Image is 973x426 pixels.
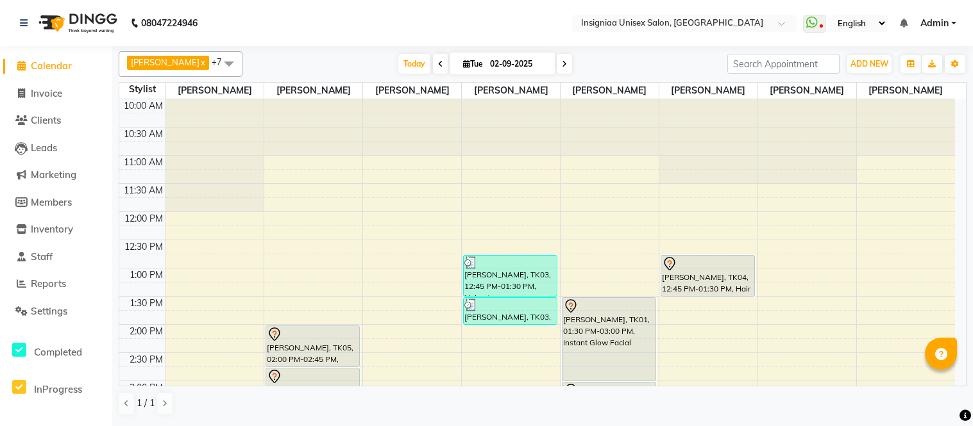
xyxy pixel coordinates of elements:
span: [PERSON_NAME] [758,83,856,99]
a: x [199,57,205,67]
a: Leads [3,141,109,156]
span: [PERSON_NAME] [857,83,955,99]
b: 08047224946 [141,5,198,41]
span: Marketing [31,168,76,181]
a: Invoice [3,86,109,101]
span: [PERSON_NAME] [264,83,362,99]
div: 10:00 AM [121,99,165,113]
div: 12:00 PM [122,212,165,225]
a: Reports [3,277,109,291]
a: Marketing [3,168,109,183]
a: Calendar [3,59,109,74]
div: [PERSON_NAME], TK04, 12:45 PM-01:30 PM, Hair Wash Upto Waist [661,256,754,296]
span: Admin [920,17,949,30]
input: Search Appointment [727,54,840,74]
div: 3:00 PM [127,381,165,395]
div: 11:30 AM [121,184,165,197]
div: 1:30 PM [127,297,165,310]
div: [PERSON_NAME], TK03, 12:45 PM-01:30 PM, Haircut [DEMOGRAPHIC_DATA] [464,256,557,296]
div: [PERSON_NAME], TK05, 02:00 PM-02:45 PM, Moroccan Wash Upto Waist [266,326,359,366]
span: Members [31,196,72,208]
span: Invoice [31,87,62,99]
span: Clients [31,114,61,126]
button: ADD NEW [847,55,892,73]
a: Clients [3,113,109,128]
div: 2:30 PM [127,353,165,366]
span: [PERSON_NAME] [462,83,560,99]
div: 11:00 AM [121,156,165,169]
div: Stylist [119,83,165,96]
div: [PERSON_NAME], TK01, 01:30 PM-03:00 PM, Instant Glow Facial [563,298,656,381]
img: logo [33,5,121,41]
a: Inventory [3,222,109,237]
span: [PERSON_NAME] [131,57,199,67]
span: Staff [31,250,53,263]
a: Staff [3,250,109,265]
span: InProgress [34,383,82,395]
span: +7 [212,56,232,67]
span: 1 / 1 [137,397,155,410]
div: 10:30 AM [121,127,165,141]
span: Inventory [31,223,73,235]
div: 1:00 PM [127,268,165,282]
input: 2025-09-02 [486,54,550,74]
div: [PERSON_NAME], TK03, 01:30 PM-02:00 PM, Hair wash Men [464,298,557,324]
div: [PERSON_NAME], TK01, 03:00 PM-03:15 PM, Rica Wax Full Arms [563,382,656,395]
span: Completed [34,346,82,358]
div: 12:30 PM [122,240,165,254]
span: Tue [460,59,486,69]
span: Today [398,54,430,74]
iframe: chat widget [919,375,960,413]
span: Settings [31,305,67,317]
a: Members [3,195,109,210]
span: [PERSON_NAME] [363,83,461,99]
span: [PERSON_NAME] [659,83,757,99]
div: [PERSON_NAME], TK05, 02:45 PM-03:45 PM, [DEMOGRAPHIC_DATA] Haircut By Master Stylist [266,368,359,423]
div: 2:00 PM [127,325,165,338]
span: Calendar [31,60,72,72]
span: [PERSON_NAME] [166,83,264,99]
span: ADD NEW [850,59,888,69]
span: Leads [31,142,57,154]
span: [PERSON_NAME] [561,83,659,99]
span: Reports [31,277,66,290]
a: Settings [3,304,109,319]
